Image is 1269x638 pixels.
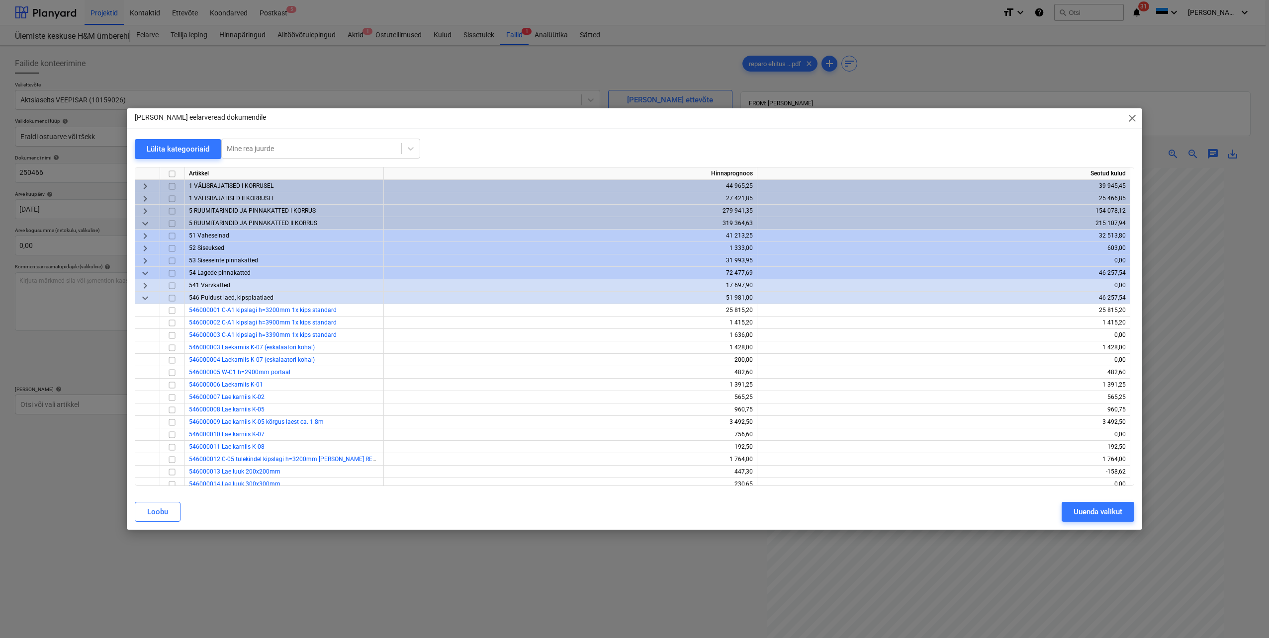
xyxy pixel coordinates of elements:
span: keyboard_arrow_right [139,205,151,217]
div: 1 415,20 [761,317,1126,329]
span: 541 Värvkatted [189,282,230,289]
div: 482,60 [761,366,1126,379]
div: 1 391,25 [388,379,753,391]
button: Lülita kategooriaid [135,139,221,159]
span: keyboard_arrow_down [139,292,151,304]
span: close [1126,112,1138,124]
div: 0,00 [761,478,1126,490]
div: 192,50 [761,441,1126,453]
div: Artikkel [185,167,384,180]
span: keyboard_arrow_right [139,242,151,254]
span: keyboard_arrow_down [139,218,151,230]
div: 603,00 [761,242,1126,254]
span: 53 Siseseinte pinnakatted [189,257,258,264]
a: 546000006 Laekarniis K-01 [189,381,263,388]
div: 1 428,00 [761,341,1126,354]
div: 154 078,12 [761,205,1126,217]
div: 31 993,95 [388,254,753,267]
a: 546000014 Lae luuk 300x300mm [189,480,280,487]
button: Loobu [135,502,181,522]
div: 39 945,45 [761,180,1126,192]
div: 960,75 [761,403,1126,416]
div: 72 477,69 [388,267,753,279]
div: 0,00 [761,428,1126,441]
div: 46 257,54 [761,292,1126,304]
div: 756,60 [388,428,753,441]
a: 546000013 Lae luuk 200x200mm [189,468,280,475]
span: 51 Vaheseinad [189,232,229,239]
a: 546000003 C-A1 kipslagi h=3390mm 1x kips standard [189,331,337,338]
div: 25 466,85 [761,192,1126,205]
a: 546000005 W-C1 h=2900mm portaal [189,369,290,376]
a: 546000010 Lae karniis K-07 [189,431,265,438]
div: 17 697,90 [388,279,753,292]
span: 546 Puidust laed, kipsplaatlaed [189,294,273,301]
a: 546000001 C-A1 kipslagi h=3200mm 1x kips standard [189,307,337,314]
a: 546000003 Laekarniis K-07 (eskalaatori kohal) [189,344,315,351]
div: Seotud kulud [757,167,1130,180]
div: Hinnaprognoos [384,167,757,180]
div: 1 428,00 [388,341,753,354]
span: keyboard_arrow_right [139,280,151,292]
div: 447,30 [388,466,753,478]
a: 546000012 C-05 tulekindel kipslagi h=3200mm [PERSON_NAME] RED GKF [189,456,389,463]
span: 1 VÄLISRAJATISED I KORRUSEL [189,182,273,189]
span: 546000012 C-05 tulekindel kipslagi h=3200mm knauf RED GKF [189,456,389,463]
span: keyboard_arrow_right [139,180,151,192]
div: 1 764,00 [761,453,1126,466]
div: 32 513,80 [761,230,1126,242]
div: 319 364,63 [388,217,753,230]
div: 960,75 [388,403,753,416]
div: 44 965,25 [388,180,753,192]
span: 52 Siseuksed [189,244,224,251]
p: [PERSON_NAME] eelarveread dokumendile [135,112,266,123]
div: 200,00 [388,354,753,366]
span: keyboard_arrow_right [139,193,151,205]
div: Uuenda valikut [1074,505,1122,518]
div: 192,50 [388,441,753,453]
span: keyboard_arrow_down [139,267,151,279]
div: 1 333,00 [388,242,753,254]
span: 5 RUUMITARINDID JA PINNAKATTED I KORRUS [189,207,316,214]
div: Lülita kategooriaid [147,143,209,156]
div: 25 815,20 [761,304,1126,317]
a: 546000004 Laekarniis K-07 (eskalaatori kohal) [189,356,315,363]
a: 546000007 Lae karniis K-02 [189,394,265,400]
span: keyboard_arrow_right [139,230,151,242]
div: 230,65 [388,478,753,490]
div: 3 492,50 [761,416,1126,428]
div: 565,25 [388,391,753,403]
div: 565,25 [761,391,1126,403]
div: 279 941,35 [388,205,753,217]
button: Uuenda valikut [1062,502,1134,522]
div: 27 421,85 [388,192,753,205]
div: 41 213,25 [388,230,753,242]
div: 482,60 [388,366,753,379]
div: 3 492,50 [388,416,753,428]
div: 25 815,20 [388,304,753,317]
a: 546000002 C-A1 kipslagi h=3900mm 1x kips standard [189,319,337,326]
div: 51 981,00 [388,292,753,304]
div: -158,62 [761,466,1126,478]
div: 1 636,00 [388,329,753,341]
a: 546000011 Lae karniis K-08 [189,443,265,450]
span: 546000008 Lae karniis K-05 [189,406,265,413]
div: 46 257,54 [761,267,1126,279]
a: 546000009 Lae karniis K-05 kõrgus laest ca. 1.8m [189,418,324,425]
div: 215 107,94 [761,217,1126,230]
div: 0,00 [761,354,1126,366]
div: 0,00 [761,254,1126,267]
div: 1 391,25 [761,379,1126,391]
